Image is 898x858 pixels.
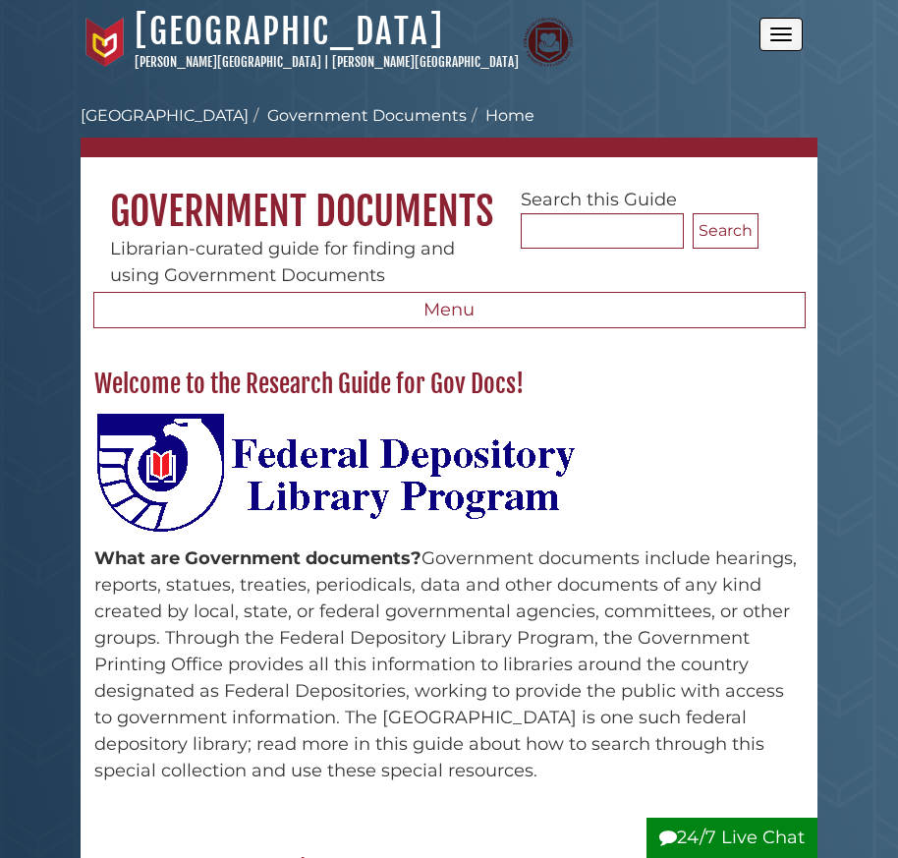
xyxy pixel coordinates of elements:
[110,238,455,286] span: Librarian-curated guide for finding and using Government Documents
[135,10,444,53] a: [GEOGRAPHIC_DATA]
[81,104,817,157] nav: breadcrumb
[81,18,130,67] img: Calvin University
[94,545,805,784] p: Government documents include hearings, reports, statues, treaties, periodicals, data and other do...
[467,104,534,128] li: Home
[646,818,817,858] button: 24/7 Live Chat
[81,157,817,236] h1: Government Documents
[332,54,519,70] a: [PERSON_NAME][GEOGRAPHIC_DATA]
[94,547,421,569] strong: What are Government documents?
[693,213,758,249] button: Search
[135,54,321,70] a: [PERSON_NAME][GEOGRAPHIC_DATA]
[524,18,573,67] img: Calvin Theological Seminary
[81,106,249,125] a: [GEOGRAPHIC_DATA]
[759,18,803,51] button: Open the menu
[324,54,329,70] span: |
[267,106,467,125] a: Government Documents
[84,369,814,400] h2: Welcome to the Research Guide for Gov Docs!
[93,292,806,329] button: Menu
